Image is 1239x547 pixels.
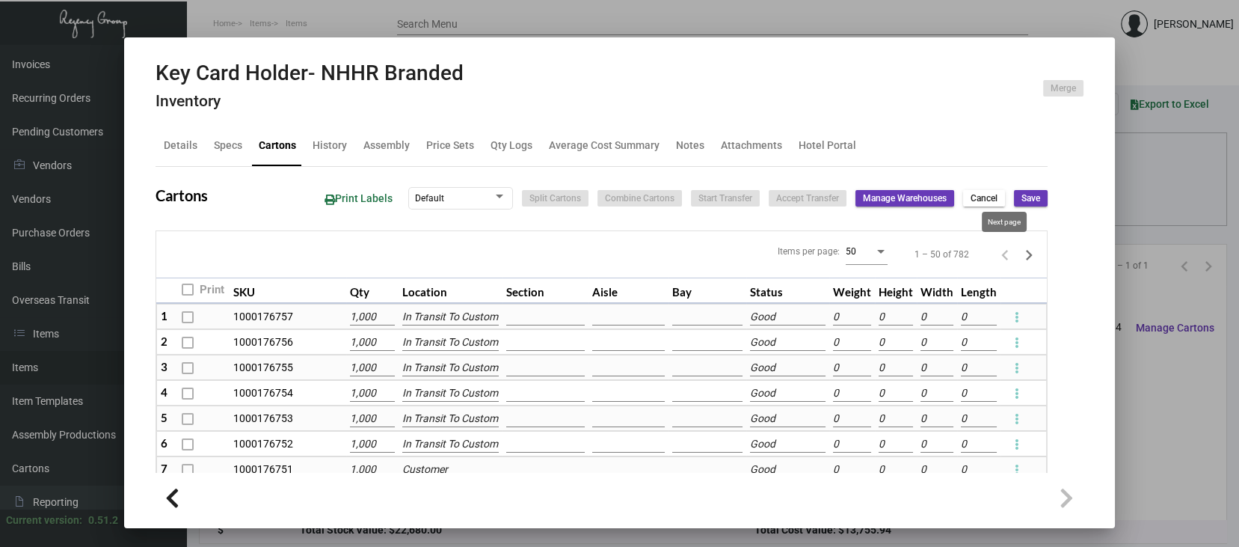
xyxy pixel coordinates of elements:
[156,186,208,204] h2: Cartons
[698,192,752,205] span: Start Transfer
[668,278,746,304] th: Bay
[156,92,464,111] h4: Inventory
[769,190,846,207] button: Accept Transfer
[200,281,224,299] span: Print
[549,138,660,153] div: Average Cost Summary
[522,190,588,207] button: Split Cartons
[161,411,167,424] span: 5
[161,309,167,323] span: 1
[982,212,1027,232] div: Next page
[829,278,875,304] th: Weight
[971,192,997,205] span: Cancel
[161,334,167,348] span: 2
[415,193,444,204] span: Default
[313,138,347,153] div: History
[588,278,668,304] th: Aisle
[846,245,888,257] mat-select: Items per page:
[161,436,167,450] span: 6
[363,138,410,153] div: Assembly
[746,278,830,304] th: Status
[161,360,167,373] span: 3
[399,278,502,304] th: Location
[917,278,957,304] th: Width
[914,248,969,261] div: 1 – 50 of 782
[156,61,464,86] h2: Key Card Holder- NHHR Branded
[863,192,947,205] span: Manage Warehouses
[597,190,682,207] button: Combine Cartons
[855,190,954,207] button: Manage Warehouses
[799,138,856,153] div: Hotel Portal
[1051,82,1076,95] span: Merge
[691,190,760,207] button: Start Transfer
[346,278,399,304] th: Qty
[1014,190,1048,207] button: Save
[957,278,1000,304] th: Length
[259,138,296,153] div: Cartons
[426,138,474,153] div: Price Sets
[1043,80,1083,97] button: Merge
[502,278,588,304] th: Section
[676,138,704,153] div: Notes
[313,185,405,213] button: Print Labels
[875,278,917,304] th: Height
[721,138,782,153] div: Attachments
[778,245,840,258] div: Items per page:
[161,462,167,475] span: 7
[164,138,197,153] div: Details
[846,246,856,257] span: 50
[993,242,1017,266] button: Previous page
[776,192,839,205] span: Accept Transfer
[605,192,674,205] span: Combine Cartons
[529,192,581,205] span: Split Cartons
[491,138,532,153] div: Qty Logs
[6,513,82,528] div: Current version:
[230,278,346,304] th: SKU
[325,192,393,204] span: Print Labels
[161,385,167,399] span: 4
[88,513,118,528] div: 0.51.2
[963,190,1005,207] button: Cancel
[1017,242,1041,266] button: Next page
[214,138,242,153] div: Specs
[1021,192,1040,205] span: Save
